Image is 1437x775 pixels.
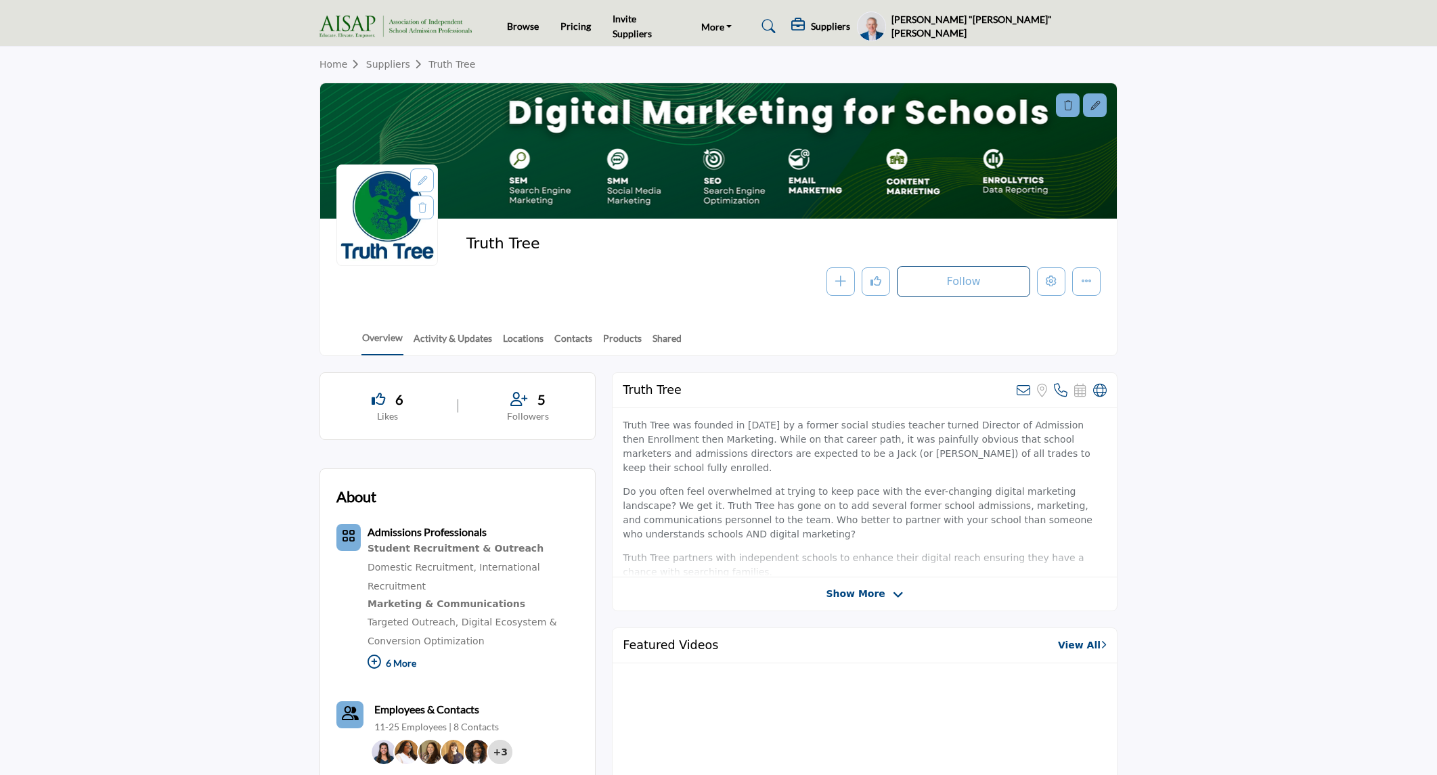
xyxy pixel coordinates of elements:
[477,409,579,423] p: Followers
[372,740,396,764] img: Missy S.
[368,650,579,680] p: 6 More
[560,20,591,32] a: Pricing
[623,551,1107,579] p: Truth Tree partners with independent schools to enhance their digital reach ensuring they have a ...
[826,587,885,601] span: Show More
[623,418,1107,475] p: Truth Tree was founded in [DATE] by a former social studies teacher turned Director of Admission ...
[395,740,419,764] img: Brianna B.
[613,13,652,39] a: Invite Suppliers
[1037,267,1065,296] button: Edit company
[623,485,1107,541] p: Do you often feel overwhelmed at trying to keep pace with the ever-changing digital marketing lan...
[368,596,579,613] a: Marketing & Communications
[488,740,512,764] div: +3
[374,720,499,734] a: 11-25 Employees | 8 Contacts
[507,20,539,32] a: Browse
[1058,638,1107,652] a: View All
[418,740,443,764] img: Heather B.
[465,740,489,764] img: Irecka B.
[374,701,479,717] a: Employees & Contacts
[791,18,850,35] div: Suppliers
[652,331,682,355] a: Shared
[336,485,376,508] h2: About
[857,12,886,41] button: Show hide supplier dropdown
[1083,93,1107,117] div: Aspect Ratio:6:1,Size:1200x200px
[336,524,361,551] button: Category Icon
[749,16,784,37] a: Search
[466,235,839,252] h2: Truth Tree
[602,331,642,355] a: Products
[862,267,890,296] button: Like
[368,562,477,573] a: Domestic Recruitment,
[537,389,546,409] span: 5
[623,383,681,397] h2: Truth Tree
[368,540,579,558] div: Expert financial management and support tailored to the specific needs of educational institutions.
[1072,267,1101,296] button: More details
[554,331,593,355] a: Contacts
[319,59,366,70] a: Home
[368,525,487,538] b: Admissions Professionals
[692,17,742,36] a: More
[441,740,466,764] img: Hillary L.
[368,596,579,613] div: Cutting-edge software solutions designed to streamline educational processes and enhance learning.
[811,20,850,32] h5: Suppliers
[368,617,557,646] a: Digital Ecosystem & Conversion Optimization
[366,59,428,70] a: Suppliers
[374,703,479,715] b: Employees & Contacts
[502,331,544,355] a: Locations
[428,59,475,70] a: Truth Tree
[368,617,458,627] a: Targeted Outreach,
[410,169,434,192] div: Aspect Ratio:1:1,Size:400x400px
[413,331,493,355] a: Activity & Updates
[319,16,479,38] img: site Logo
[361,330,403,355] a: Overview
[368,562,540,592] a: International Recruitment
[891,13,1118,39] h5: [PERSON_NAME] "[PERSON_NAME]" [PERSON_NAME]
[336,701,363,728] a: Link of redirect to contact page
[623,638,718,652] h2: Featured Videos
[395,389,403,409] span: 6
[897,266,1030,297] button: Follow
[336,409,439,423] p: Likes
[368,527,487,538] a: Admissions Professionals
[368,540,579,558] a: Student Recruitment & Outreach
[336,701,363,728] button: Contact-Employee Icon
